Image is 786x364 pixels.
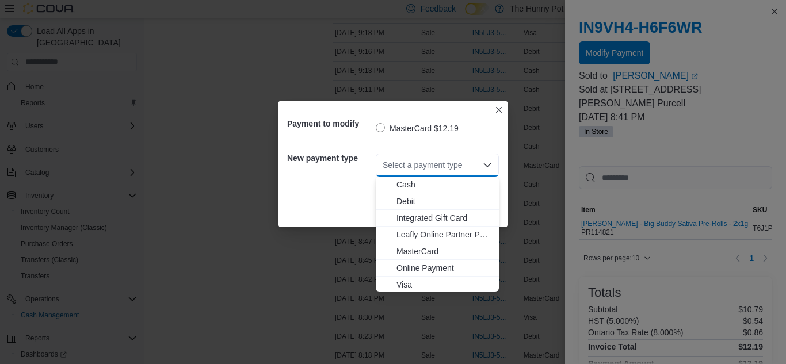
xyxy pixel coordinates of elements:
[396,212,492,224] span: Integrated Gift Card
[376,193,499,210] button: Debit
[396,196,492,207] span: Debit
[396,279,492,290] span: Visa
[376,177,499,293] div: Choose from the following options
[483,160,492,170] button: Close list of options
[287,147,373,170] h5: New payment type
[287,112,373,135] h5: Payment to modify
[396,179,492,190] span: Cash
[376,210,499,227] button: Integrated Gift Card
[376,121,459,135] label: MasterCard $12.19
[383,158,384,172] input: Accessible screen reader label
[376,260,499,277] button: Online Payment
[376,243,499,260] button: MasterCard
[396,262,492,274] span: Online Payment
[376,227,499,243] button: Leafly Online Partner Payment
[376,277,499,293] button: Visa
[492,103,506,117] button: Closes this modal window
[376,177,499,193] button: Cash
[396,246,492,257] span: MasterCard
[396,229,492,240] span: Leafly Online Partner Payment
